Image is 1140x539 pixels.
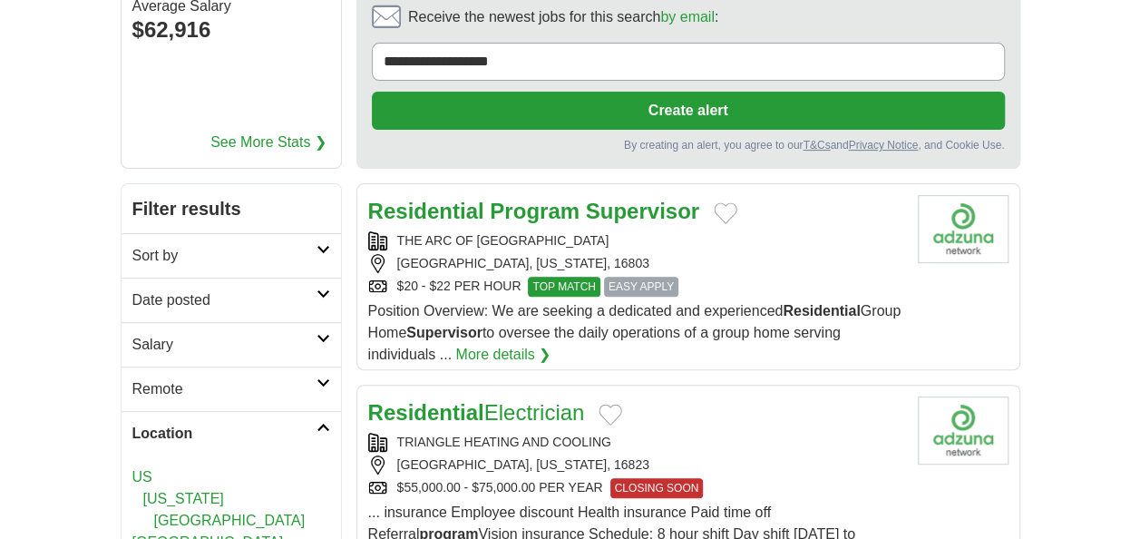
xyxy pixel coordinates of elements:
h2: Location [132,423,317,445]
a: Location [122,411,341,456]
span: CLOSING SOON [610,478,704,498]
a: by email [660,9,715,24]
div: By creating an alert, you agree to our and , and Cookie Use. [372,137,1005,153]
h2: Remote [132,378,317,400]
strong: Residential [783,303,860,318]
button: Create alert [372,92,1005,130]
img: Company logo [918,397,1008,465]
span: Receive the newest jobs for this search : [408,6,718,28]
h2: Filter results [122,184,341,233]
a: Sort by [122,233,341,278]
strong: Residential [368,400,484,425]
div: $20 - $22 PER HOUR [368,277,903,297]
h2: Date posted [132,289,317,311]
img: Company logo [918,195,1008,263]
button: Add to favorite jobs [599,404,622,426]
h2: Sort by [132,245,317,267]
span: EASY APPLY [604,277,678,297]
a: Privacy Notice [848,139,918,152]
span: TOP MATCH [528,277,599,297]
div: THE ARC OF [GEOGRAPHIC_DATA] [368,231,903,250]
strong: Supervisor [586,199,699,223]
h2: Salary [132,334,317,356]
a: T&Cs [803,139,830,152]
div: TRIANGLE HEATING AND COOLING [368,433,903,452]
div: $55,000.00 - $75,000.00 PER YEAR [368,478,903,498]
div: [GEOGRAPHIC_DATA], [US_STATE], 16803 [368,254,903,273]
strong: Program [490,199,580,223]
a: ResidentialElectrician [368,400,585,425]
span: Position Overview: We are seeking a dedicated and experienced Group Home to oversee the daily ope... [368,303,901,362]
a: Salary [122,322,341,367]
a: Date posted [122,278,341,322]
a: [GEOGRAPHIC_DATA] [154,513,306,528]
a: Residential Program Supervisor [368,199,699,223]
strong: Residential [368,199,484,223]
a: Remote [122,367,341,411]
button: Add to favorite jobs [714,202,737,224]
strong: Supervisor [406,325,482,340]
a: More details ❯ [455,344,551,366]
div: [GEOGRAPHIC_DATA], [US_STATE], 16823 [368,456,903,475]
a: US [132,469,152,485]
div: $62,916 [132,14,330,46]
a: See More Stats ❯ [210,132,326,153]
a: [US_STATE] [143,491,224,506]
